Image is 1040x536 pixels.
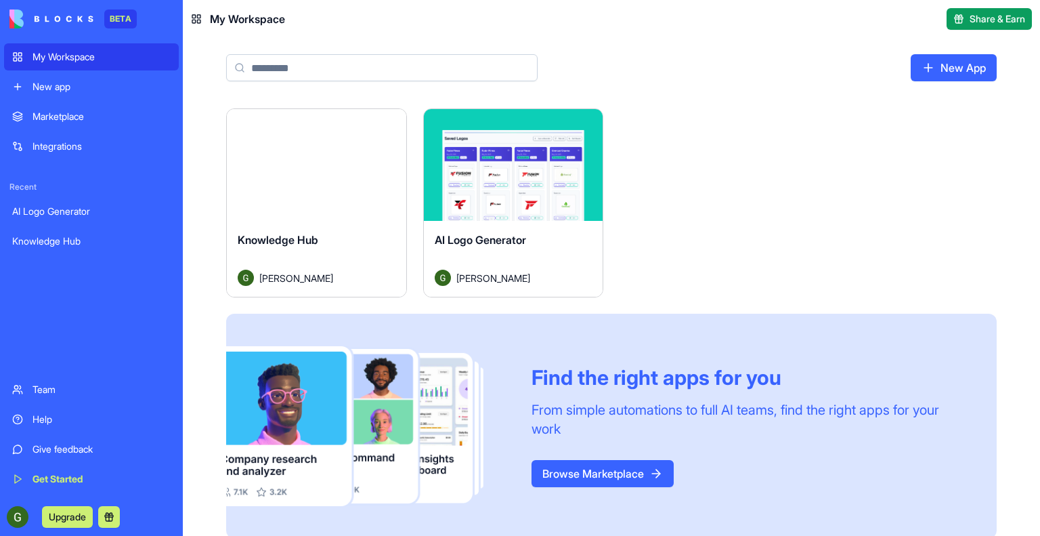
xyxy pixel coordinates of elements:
[32,383,171,396] div: Team
[32,80,171,94] div: New app
[226,346,510,506] img: Frame_181_egmpey.png
[4,228,179,255] a: Knowledge Hub
[4,73,179,100] a: New app
[259,271,333,285] span: [PERSON_NAME]
[4,182,179,192] span: Recent
[210,11,285,27] span: My Workspace
[9,9,93,28] img: logo
[238,270,254,286] img: Avatar
[423,108,604,297] a: AI Logo GeneratorAvatar[PERSON_NAME]
[4,466,179,493] a: Get Started
[7,506,28,528] img: ACg8ocKr5U4-hCAnd7dY4xhBstmwkke9DQpaHy2l9oS1dcq7oWuOYs9N=s96-c
[226,108,407,297] a: Knowledge HubAvatar[PERSON_NAME]
[4,436,179,463] a: Give feedback
[32,110,171,123] div: Marketplace
[32,140,171,153] div: Integrations
[42,506,93,528] button: Upgrade
[42,510,93,523] a: Upgrade
[532,460,674,487] a: Browse Marketplace
[4,376,179,403] a: Team
[32,50,171,64] div: My Workspace
[238,233,318,247] span: Knowledge Hub
[435,233,526,247] span: AI Logo Generator
[4,198,179,225] a: AI Logo Generator
[12,234,171,248] div: Knowledge Hub
[4,133,179,160] a: Integrations
[947,8,1032,30] button: Share & Earn
[32,442,171,456] div: Give feedback
[32,472,171,486] div: Get Started
[4,406,179,433] a: Help
[4,103,179,130] a: Marketplace
[532,365,964,390] div: Find the right apps for you
[456,271,530,285] span: [PERSON_NAME]
[435,270,451,286] img: Avatar
[4,43,179,70] a: My Workspace
[104,9,137,28] div: BETA
[532,400,964,438] div: From simple automations to full AI teams, find the right apps for your work
[9,9,137,28] a: BETA
[32,413,171,426] div: Help
[911,54,997,81] a: New App
[12,205,171,218] div: AI Logo Generator
[970,12,1025,26] span: Share & Earn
